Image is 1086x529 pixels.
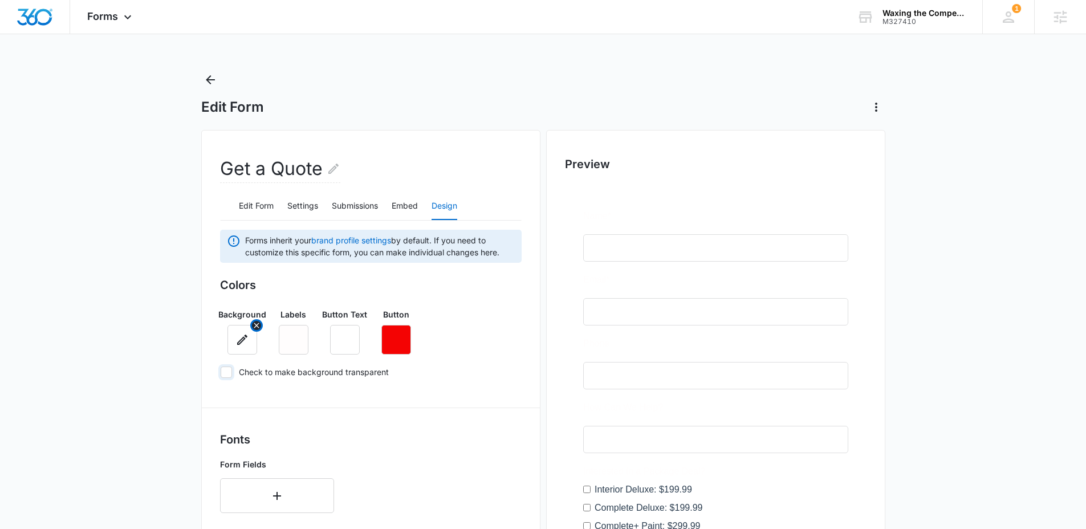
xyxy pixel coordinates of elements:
a: brand profile settings [311,235,391,245]
button: Remove [227,325,257,355]
div: notifications count [1012,4,1021,13]
button: Remove [330,325,360,355]
button: Edit Form [239,193,274,220]
span: 1 [1012,4,1021,13]
button: Back [201,71,219,89]
label: Complete Deluxe: $199.99 [11,292,119,306]
button: Design [432,193,457,220]
label: Ultimate Shine: $399.99 [11,328,109,342]
p: Background [218,308,266,320]
div: account name [882,9,966,18]
h1: Edit Form [201,99,264,116]
label: Check to make background transparent [220,366,522,378]
button: Edit Form Name [327,155,340,182]
button: Settings [287,193,318,220]
p: Button Text [322,308,367,320]
span: Forms inherit your by default. If you need to customize this specific form, you can make individu... [245,234,515,258]
h3: Fonts [220,431,522,448]
button: Actions [867,98,885,116]
button: Remove [250,319,263,332]
label: Complete+ Paint: $299.99 [11,310,117,324]
label: Interior Deluxe: $199.99 [11,274,109,287]
p: Form Fields [220,458,334,470]
button: Remove [279,325,308,355]
h3: Colors [220,276,522,294]
p: Labels [280,308,306,320]
p: Button [383,308,409,320]
h2: Get a Quote [220,155,340,183]
span: Forms [87,10,118,22]
h2: Preview [565,156,867,173]
button: Remove [381,325,411,355]
label: 5 Year Ceramic: $699.99 [11,347,112,360]
button: Submissions [332,193,378,220]
div: account id [882,18,966,26]
button: Embed [392,193,418,220]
